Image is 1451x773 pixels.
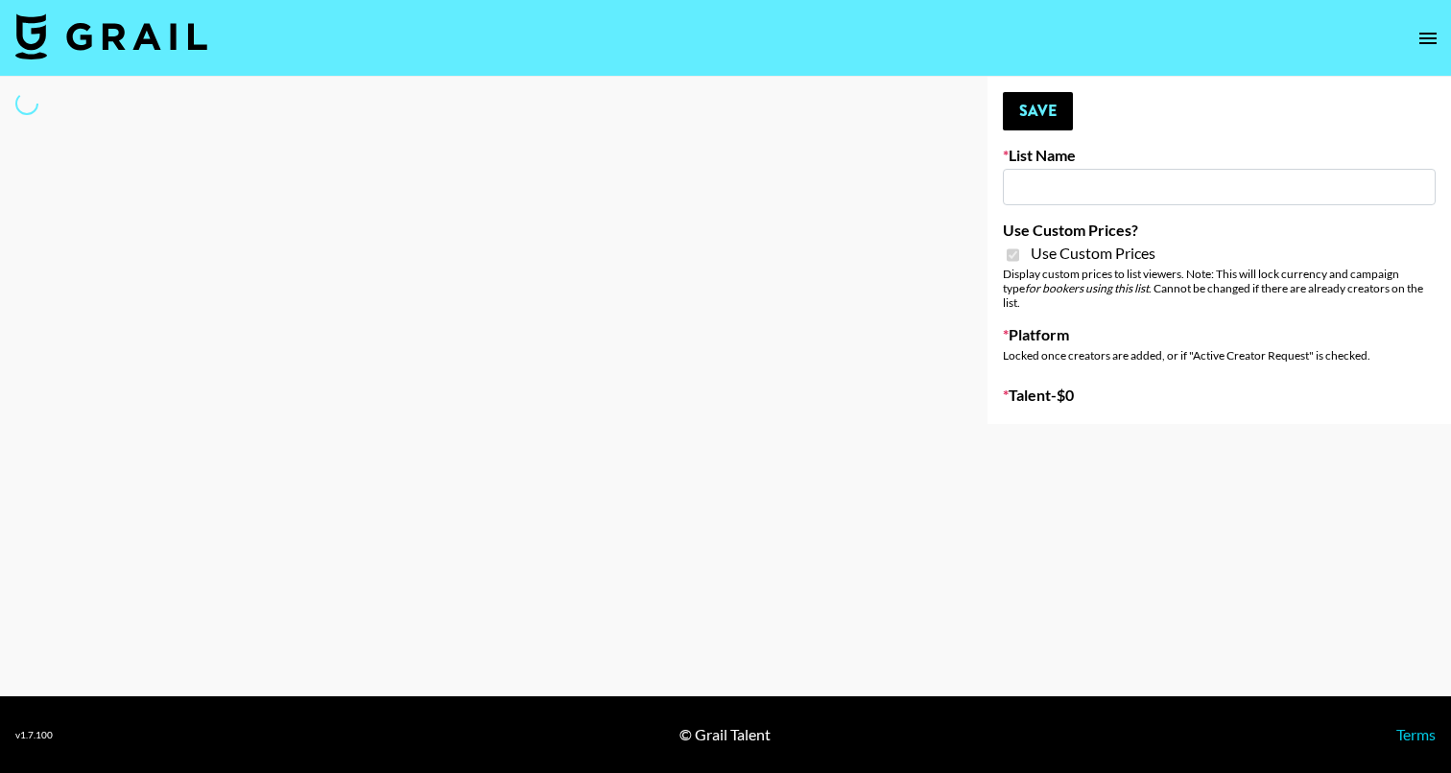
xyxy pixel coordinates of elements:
[15,13,207,59] img: Grail Talent
[15,729,53,741] div: v 1.7.100
[1003,146,1436,165] label: List Name
[1025,281,1149,295] em: for bookers using this list
[1409,19,1447,58] button: open drawer
[1003,386,1436,405] label: Talent - $ 0
[1396,725,1436,743] a: Terms
[1003,267,1436,310] div: Display custom prices to list viewers. Note: This will lock currency and campaign type . Cannot b...
[1003,325,1436,344] label: Platform
[1031,244,1155,263] span: Use Custom Prices
[1003,221,1436,240] label: Use Custom Prices?
[1003,92,1073,130] button: Save
[679,725,771,744] div: © Grail Talent
[1003,348,1436,363] div: Locked once creators are added, or if "Active Creator Request" is checked.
